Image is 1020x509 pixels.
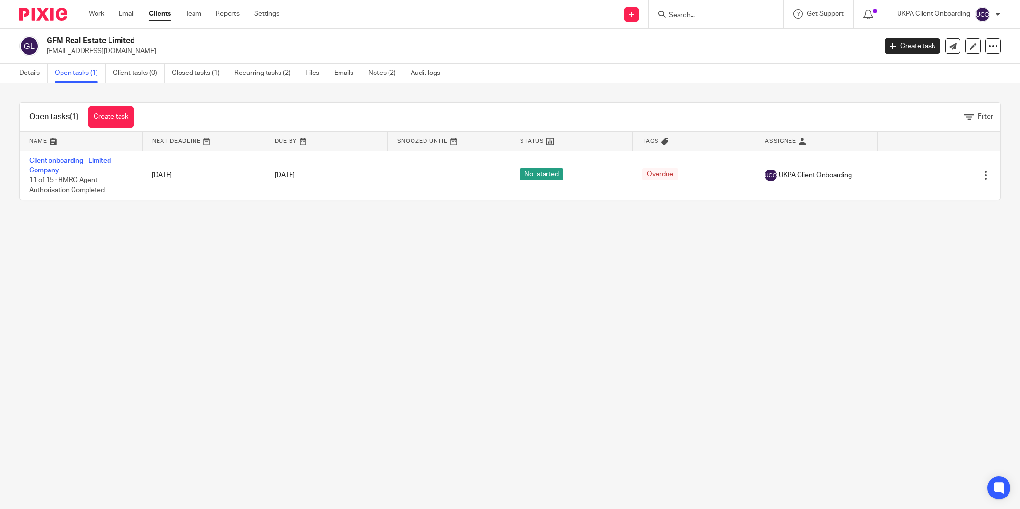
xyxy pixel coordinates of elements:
span: (1) [70,113,79,121]
a: Recurring tasks (2) [234,64,298,83]
a: Emails [334,64,361,83]
img: svg%3E [19,36,39,56]
a: Create task [88,106,134,128]
span: Snoozed Until [397,138,448,144]
p: UKPA Client Onboarding [897,9,970,19]
img: Pixie [19,8,67,21]
td: [DATE] [142,151,265,200]
h1: Open tasks [29,112,79,122]
a: Client tasks (0) [113,64,165,83]
img: svg%3E [975,7,990,22]
span: Get Support [807,11,844,17]
span: Filter [978,113,993,120]
a: Reports [216,9,240,19]
a: Work [89,9,104,19]
a: Notes (2) [368,64,403,83]
span: Status [520,138,544,144]
span: Tags [643,138,659,144]
a: Clients [149,9,171,19]
input: Search [668,12,754,20]
span: 11 of 15 · HMRC Agent Authorisation Completed [29,177,105,194]
img: svg%3E [765,170,777,181]
a: Create task [885,38,940,54]
a: Open tasks (1) [55,64,106,83]
a: Team [185,9,201,19]
p: [EMAIL_ADDRESS][DOMAIN_NAME] [47,47,870,56]
span: [DATE] [275,172,295,179]
a: Details [19,64,48,83]
span: Not started [520,168,563,180]
h2: GFM Real Estate Limited [47,36,705,46]
a: Settings [254,9,279,19]
span: Overdue [642,168,678,180]
a: Files [305,64,327,83]
span: UKPA Client Onboarding [779,170,852,180]
a: Audit logs [411,64,448,83]
a: Closed tasks (1) [172,64,227,83]
a: Client onboarding - Limited Company [29,158,111,174]
a: Email [119,9,134,19]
